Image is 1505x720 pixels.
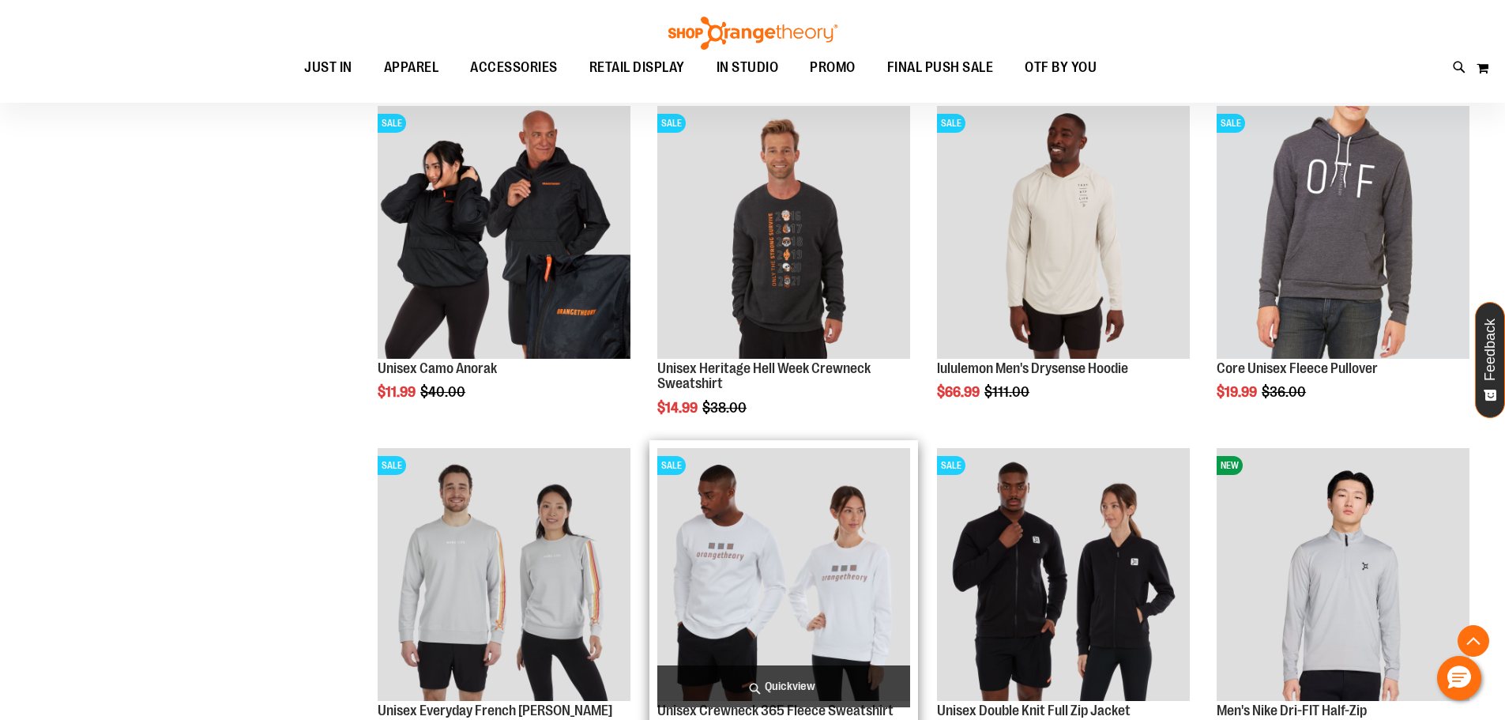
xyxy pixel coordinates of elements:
a: Unisex Heritage Hell Week Crewneck Sweatshirt [657,360,871,392]
span: $40.00 [420,384,468,400]
span: SALE [378,456,406,475]
a: Unisex Double Knit Full Zip Jacket [937,703,1131,718]
span: Feedback [1483,319,1498,381]
img: Product image for Unisex Camo Anorak [378,106,630,359]
a: Unisex Camo Anorak [378,360,497,376]
button: Feedback - Show survey [1475,302,1505,418]
span: IN STUDIO [717,50,779,85]
a: APPAREL [368,50,455,85]
img: Product image for Unisex Heritage Hell Week Crewneck Sweatshirt [657,106,910,359]
span: APPAREL [384,50,439,85]
a: IN STUDIO [701,50,795,86]
a: FINAL PUSH SALE [871,50,1010,86]
a: Product image for Unisex Heritage Hell Week Crewneck SweatshirtSALE [657,106,910,361]
img: Product image for Unisex Crewneck 365 Fleece Sweatshirt [657,448,910,701]
span: ACCESSORIES [470,50,558,85]
span: $66.99 [937,384,982,400]
span: $19.99 [1217,384,1259,400]
img: Men's Nike Dri-FIT Half-Zip [1217,448,1469,701]
span: RETAIL DISPLAY [589,50,685,85]
a: Product image for Core Unisex Fleece PulloverSALE [1217,106,1469,361]
a: OTF BY YOU [1009,50,1112,86]
span: SALE [657,456,686,475]
a: ACCESSORIES [454,50,574,86]
button: Hello, have a question? Let’s chat. [1437,656,1481,700]
a: Product image for Unisex Double Knit Full Zip JacketSALE [937,448,1190,703]
button: Back To Top [1458,625,1489,657]
span: $36.00 [1262,384,1308,400]
a: Product image for lululemon Mens Drysense Hoodie BoneSALE [937,106,1190,361]
div: product [649,98,918,456]
a: Unisex Crewneck 365 Fleece Sweatshirt [657,703,894,718]
span: JUST IN [304,50,352,85]
a: Product image for Unisex Everyday French Terry Crew SweatshirtSALE [378,448,630,703]
span: $14.99 [657,400,700,416]
img: Product image for lululemon Mens Drysense Hoodie Bone [937,106,1190,359]
a: Quickview [657,665,910,707]
img: Shop Orangetheory [666,17,840,50]
span: $111.00 [984,384,1032,400]
a: RETAIL DISPLAY [574,50,701,86]
a: Product image for Unisex Camo AnorakSALE [378,106,630,361]
span: SALE [1217,114,1245,133]
a: lululemon Men's Drysense Hoodie [937,360,1128,376]
a: Men's Nike Dri-FIT Half-ZipNEW [1217,448,1469,703]
a: Men's Nike Dri-FIT Half-Zip [1217,703,1367,718]
span: SALE [657,114,686,133]
img: Product image for Unisex Everyday French Terry Crew Sweatshirt [378,448,630,701]
div: product [370,98,638,441]
span: NEW [1217,456,1243,475]
div: product [929,98,1198,441]
span: $11.99 [378,384,418,400]
a: Product image for Unisex Crewneck 365 Fleece SweatshirtSALE [657,448,910,703]
a: Core Unisex Fleece Pullover [1217,360,1378,376]
span: OTF BY YOU [1025,50,1097,85]
a: PROMO [794,50,871,86]
span: PROMO [810,50,856,85]
img: Product image for Core Unisex Fleece Pullover [1217,106,1469,359]
div: product [1209,98,1477,441]
span: SALE [378,114,406,133]
span: SALE [937,456,965,475]
img: Product image for Unisex Double Knit Full Zip Jacket [937,448,1190,701]
span: SALE [937,114,965,133]
span: $38.00 [702,400,749,416]
a: JUST IN [288,50,368,86]
span: FINAL PUSH SALE [887,50,994,85]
